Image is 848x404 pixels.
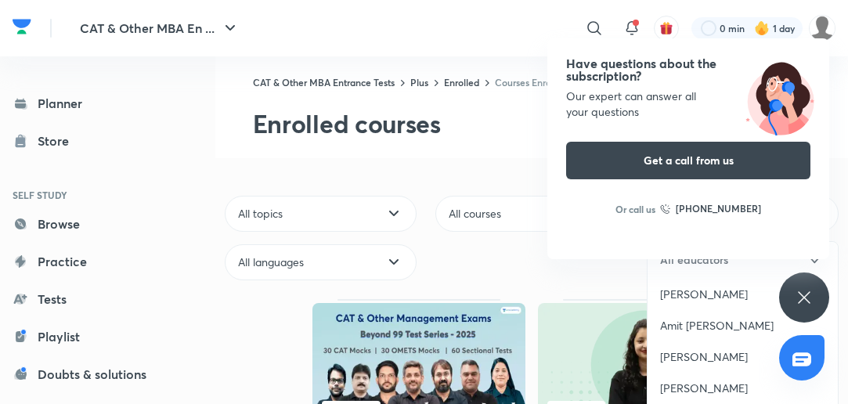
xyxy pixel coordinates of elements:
img: avatar [659,21,673,35]
a: Company Logo [13,15,31,42]
span: All courses [449,206,501,222]
h2: Enrolled courses [253,108,848,139]
a: [PERSON_NAME] [648,279,838,310]
h6: [PHONE_NUMBER] [676,201,761,217]
a: Plus [410,76,428,88]
div: Our expert can answer all your questions [566,88,810,120]
img: ttu_illustration_new.svg [731,57,829,135]
p: Or call us [615,202,655,216]
span: [PERSON_NAME] [660,287,748,302]
a: [PERSON_NAME] [648,341,838,373]
span: [PERSON_NAME] [660,381,748,396]
a: [PERSON_NAME] [648,373,838,404]
span: All topics [238,206,283,222]
a: CAT & Other MBA Entrance Tests [253,76,395,88]
button: CAT & Other MBA En ... [70,13,249,44]
img: Srinjoy Niyogi [809,15,835,41]
div: Store [38,132,78,150]
span: Amit [PERSON_NAME] [660,318,774,334]
span: All educators [660,252,728,268]
img: Company Logo [13,15,31,38]
span: [PERSON_NAME] [660,349,748,365]
a: [PHONE_NUMBER] [660,201,761,217]
h4: Have questions about the subscription? [566,57,810,82]
a: Amit [PERSON_NAME] [648,310,838,341]
button: Get a call from us [566,142,810,179]
img: streak [754,20,770,36]
button: avatar [654,16,679,41]
a: Courses Enrolled [495,76,567,88]
a: All educators [648,242,838,279]
span: All languages [238,254,304,270]
a: Enrolled [444,76,479,88]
